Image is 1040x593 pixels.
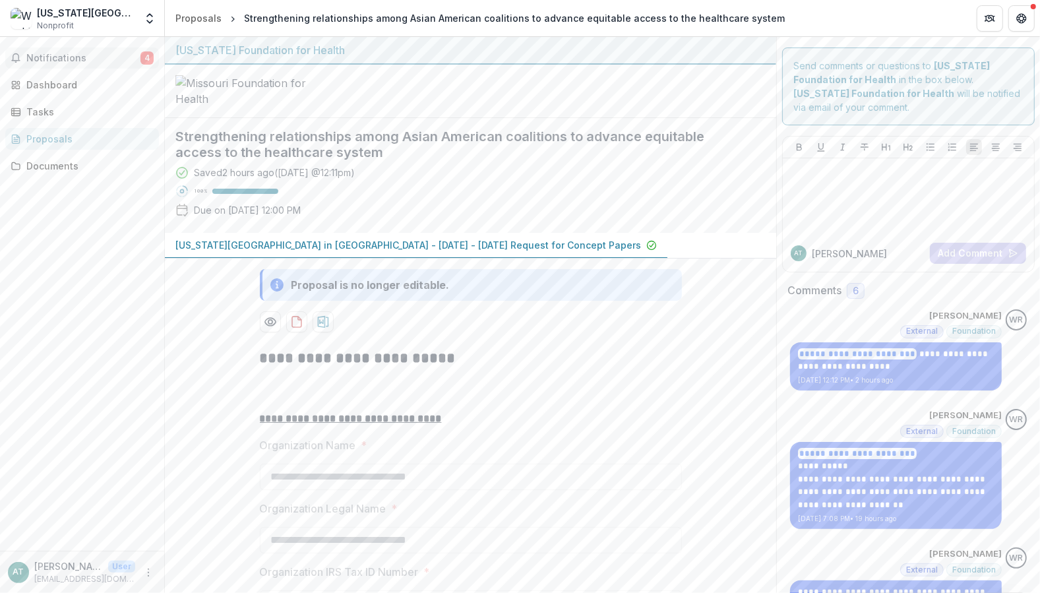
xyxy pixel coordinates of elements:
[194,187,207,196] p: 100 %
[313,311,334,332] button: download-proposal
[5,128,159,150] a: Proposals
[1010,554,1024,563] div: Wendy Rohrbach
[906,327,938,336] span: External
[260,437,356,453] p: Organization Name
[175,238,641,252] p: [US_STATE][GEOGRAPHIC_DATA] in [GEOGRAPHIC_DATA] - [DATE] - [DATE] Request for Concept Papers
[291,277,450,293] div: Proposal is no longer editable.
[26,78,148,92] div: Dashboard
[5,155,159,177] a: Documents
[929,547,1002,561] p: [PERSON_NAME]
[175,42,766,58] div: [US_STATE] Foundation for Health
[977,5,1003,32] button: Partners
[5,47,159,69] button: Notifications4
[34,559,103,573] p: [PERSON_NAME]
[260,564,419,580] p: Organization IRS Tax ID Number
[37,6,135,20] div: [US_STATE][GEOGRAPHIC_DATA]
[835,139,851,155] button: Italicize
[1010,139,1025,155] button: Align Right
[175,75,307,107] img: Missouri Foundation for Health
[13,568,24,577] div: Anne Trolard
[782,47,1035,125] div: Send comments or questions to in the box below. will be notified via email of your comment.
[1010,316,1024,325] div: Wendy Rohrbach
[244,11,785,25] div: Strengthening relationships among Asian American coalitions to advance equitable access to the he...
[11,8,32,29] img: Washington University
[798,375,994,385] p: [DATE] 12:12 PM • 2 hours ago
[170,9,227,28] a: Proposals
[853,286,859,297] span: 6
[906,565,938,575] span: External
[798,514,994,524] p: [DATE] 7:08 PM • 19 hours ago
[929,409,1002,422] p: [PERSON_NAME]
[140,565,156,580] button: More
[988,139,1004,155] button: Align Center
[175,11,222,25] div: Proposals
[793,88,954,99] strong: [US_STATE] Foundation for Health
[906,427,938,436] span: External
[878,139,894,155] button: Heading 1
[194,203,301,217] p: Due on [DATE] 12:00 PM
[952,427,996,436] span: Foundation
[37,20,74,32] span: Nonprofit
[795,250,803,257] div: Anne Trolard
[944,139,960,155] button: Ordered List
[1008,5,1035,32] button: Get Help
[5,74,159,96] a: Dashboard
[929,309,1002,323] p: [PERSON_NAME]
[5,101,159,123] a: Tasks
[952,327,996,336] span: Foundation
[812,247,887,261] p: [PERSON_NAME]
[26,53,140,64] span: Notifications
[260,311,281,332] button: Preview f16d178b-6410-4943-8aa9-190da52f1883-0.pdf
[26,132,148,146] div: Proposals
[108,561,135,573] p: User
[194,166,355,179] div: Saved 2 hours ago ( [DATE] @ 12:11pm )
[26,105,148,119] div: Tasks
[900,139,916,155] button: Heading 2
[857,139,872,155] button: Strike
[923,139,938,155] button: Bullet List
[170,9,790,28] nav: breadcrumb
[140,51,154,65] span: 4
[787,284,841,297] h2: Comments
[813,139,829,155] button: Underline
[175,129,745,160] h2: Strengthening relationships among Asian American coalitions to advance equitable access to the he...
[1010,416,1024,424] div: Wendy Rohrbach
[930,243,1026,264] button: Add Comment
[34,573,135,585] p: [EMAIL_ADDRESS][DOMAIN_NAME]
[791,139,807,155] button: Bold
[26,159,148,173] div: Documents
[140,5,159,32] button: Open entity switcher
[286,311,307,332] button: download-proposal
[952,565,996,575] span: Foundation
[966,139,982,155] button: Align Left
[260,501,386,516] p: Organization Legal Name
